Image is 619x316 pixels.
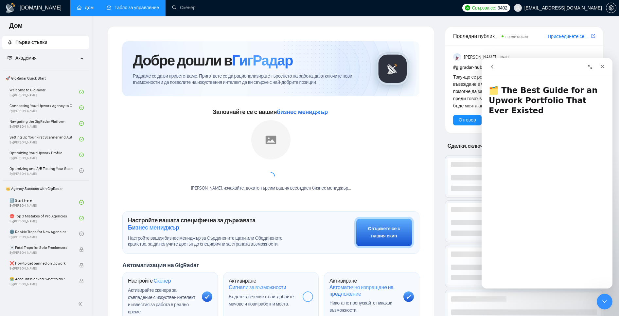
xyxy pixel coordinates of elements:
[9,291,72,298] span: 🔓 Unblocked cases: review
[229,278,256,284] font: Активиране
[79,168,84,173] span: check-circle
[606,5,616,10] a: обстановка
[128,217,256,224] font: Настройте вашата специфична за държавата
[9,276,72,282] span: 😭 Account blocked: what to do?
[8,55,37,61] span: Академия
[9,163,79,178] a: Optimizing and A/B Testing Your Scanner for Better ResultsBy[PERSON_NAME]
[128,235,282,247] font: Настройте вашия бизнес мениджър за Съединените щати или Обединеното кралство, за да получите дост...
[2,36,89,49] li: Първи стъпки
[453,65,456,70] font: #
[133,52,232,69] font: Добре дошли в
[133,73,352,85] font: Радваме се да ви приветстваме. Пригответе се да рационализирате търсенето на работа, да отключите...
[516,6,520,10] span: потребител
[456,65,482,70] font: gigradar-hub
[354,217,414,248] button: Свържете се с нашия екип
[277,109,328,115] font: бизнес мениджър
[5,3,16,13] img: лого
[79,105,84,110] span: check-circle
[9,101,79,115] a: Connecting Your Upwork Agency to GigRadarBy[PERSON_NAME]
[229,294,294,307] font: Бъдете в течение с най-добрите мачове и нови работни места.
[154,278,171,284] font: Скенер
[9,22,23,29] font: Дом
[472,5,496,10] font: Свързва се:
[9,85,79,99] a: Welcome to GigRadarBy[PERSON_NAME]
[591,33,595,39] a: износ
[8,56,12,60] span: проекционен екран за фондове
[79,90,84,94] span: check-circle
[9,195,79,210] a: 1️⃣ Start HereBy[PERSON_NAME]
[500,55,509,59] font: [DATE]
[329,278,357,284] font: Активиране
[77,5,94,10] a: домДом
[15,40,47,45] font: Първи стъпки
[453,53,461,61] img: Анисузаман Хан
[20,5,62,10] font: [DOMAIN_NAME]
[9,211,79,225] a: ⛔ Top 3 Mistakes of Pro AgenciesBy[PERSON_NAME]
[464,54,496,60] font: [PERSON_NAME]
[448,143,581,149] font: Сделки, сключени от подобни потребители на GigRadar
[482,58,612,288] iframe: Чат на живо от интеркома
[524,6,602,11] font: [EMAIL_ADDRESS][DOMAIN_NAME]
[79,279,84,283] span: lock
[3,182,88,195] span: 👑 Agency Success with GigRadar
[368,226,400,239] font: Свържете се с нашия екип
[266,171,276,181] span: зареждане
[3,72,88,85] span: 🚀 GigRadar Quick Start
[128,288,195,315] font: Активирайте скенера за съвпадение с изкуствен интелект и известия за работа в реално време.
[459,117,476,124] a: Отговор
[79,216,84,220] span: check-circle
[79,263,84,268] span: lock
[15,55,37,61] font: Академия
[79,137,84,141] span: check-circle
[213,108,277,116] font: Запознайте се с вашия
[9,267,72,270] span: By [PERSON_NAME]
[232,52,293,69] font: ГигРадар
[329,300,392,313] font: Никога не пропускайте никакви възможности.
[329,284,394,297] font: Автоматично изпращане на предложение
[9,132,79,146] a: Setting Up Your First Scanner and Auto-BidderBy[PERSON_NAME]
[9,260,72,267] span: ❌ How to get banned on Upwork
[128,224,179,231] font: Бизнес мениджър
[9,227,79,241] a: 🌚 Rookie Traps for New AgenciesBy[PERSON_NAME]
[453,115,482,125] button: Отговор
[453,33,569,39] font: Последни публикации от общността на GigRadar
[548,33,590,40] a: Присъединете се към Slack общността на GigRadar
[229,284,286,290] font: Сигнали за възможности
[9,244,72,251] span: ☠️ Fatal Traps for Solo Freelancers
[9,282,72,286] span: By [PERSON_NAME]
[8,40,12,45] span: ракета
[9,148,79,162] a: Optimizing Your Upwork ProfileBy[PERSON_NAME]
[79,200,84,205] span: check-circle
[79,121,84,126] span: check-circle
[606,3,616,13] button: обстановка
[191,185,351,191] font: [PERSON_NAME], изчакайте, докато търсим вашия всеотдаен бизнес мениджър...
[78,301,84,307] span: двойно ляво
[376,52,409,85] img: gigradar-logo.png
[128,278,153,284] font: Настройте
[465,5,470,10] img: upwork-logo.png
[172,5,195,10] a: търсенеСкенер
[79,247,84,252] span: lock
[79,232,84,236] span: check-circle
[9,116,79,131] a: Navigating the GigRadar PlatformBy[PERSON_NAME]
[9,251,72,255] span: By [PERSON_NAME]
[505,34,528,39] font: преди месец
[107,5,159,10] a: табло за управлениеТабло за управление
[79,153,84,157] span: check-circle
[498,5,507,10] font: 3402
[122,262,199,269] font: Автоматизация на GigRadar
[597,294,612,309] iframe: Чат на живо от интеркома
[453,74,558,109] font: Току-що се регистрирах вчера, обаждането ми за въвеждане е чак на [DATE]. Може ли някой да ми пом...
[251,120,291,159] img: placeholder.png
